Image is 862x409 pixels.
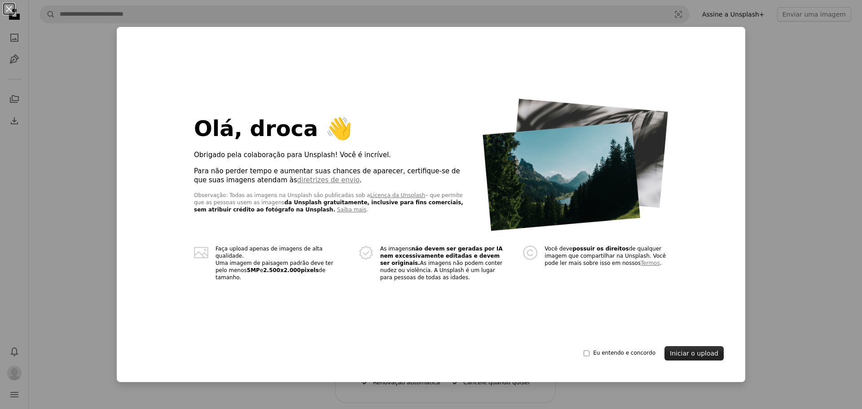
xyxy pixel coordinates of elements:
[545,246,668,281] dd: Você deve de qualquer imagem que compartilhar na Unsplash. Você pode ler mais sobre isso em nossos .
[247,267,260,273] strong: 5 MP
[370,192,425,198] a: Licença da Unsplash
[380,246,503,266] strong: não devem ser geradas por IA nem excessivamente editadas e devem ser originais.
[194,192,472,214] p: Observação: Todas as imagens na Unsplash são publicadas sob a – que permite que as pessoas usem a...
[593,350,655,357] span: Eu entendo e concordo
[664,346,724,361] button: Iniciar o upload
[194,151,472,160] p: Obrigado pela colaboração para Unsplash! Você é incrível.
[263,267,319,273] strong: 2.500 x 2.000 pixels
[483,99,668,231] img: photo-stack@2x.png
[194,199,463,213] strong: da Unsplash gratuitamente, inclusive para fins comerciais, sem atribuir crédito ao fotógrafo na U...
[194,167,472,185] p: Para não perder tempo e aumentar suas chances de aparecer, certifique-se de que suas imagens aten...
[297,176,360,184] a: diretrizes de envio
[380,246,504,281] dd: As imagens As imagens não podem conter nudez ou violência. A Unsplash é um lugar para pessoas de ...
[337,207,367,213] a: Saiba mais
[584,350,589,357] input: Eu entendo e concordo
[641,260,660,266] a: Termos
[194,117,472,140] h1: Olá, droca 👋
[572,246,629,252] strong: possuir os direitos
[215,246,339,260] span: Faça upload apenas de imagens de alta qualidade.
[215,260,339,281] span: Uma imagem de paisagem padrão deve ter pelo menos e de tamanho.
